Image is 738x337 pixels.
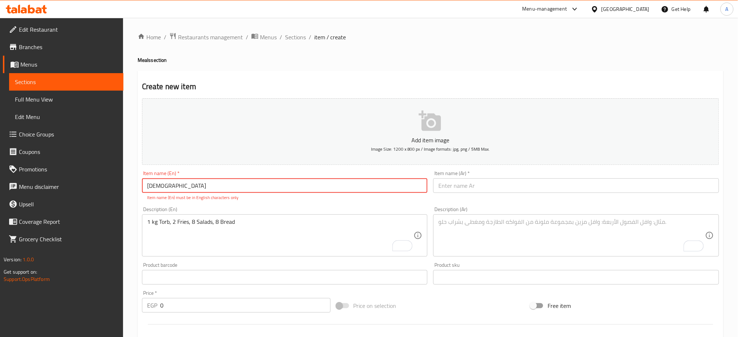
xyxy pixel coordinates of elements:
a: Branches [3,38,123,56]
a: Home [138,33,161,41]
li: / [309,33,311,41]
a: Edit Restaurant [3,21,123,38]
span: Choice Groups [19,130,118,139]
span: 1.0.0 [23,255,34,264]
span: Edit Menu [15,112,118,121]
input: Please enter product sku [433,270,719,285]
span: Branches [19,43,118,51]
span: Promotions [19,165,118,174]
a: Grocery Checklist [3,230,123,248]
a: Sections [9,73,123,91]
a: Promotions [3,160,123,178]
span: Menus [20,60,118,69]
input: Enter name Ar [433,178,719,193]
span: Restaurants management [178,33,243,41]
p: Item name (En) must be in English characters only [147,194,423,201]
a: Menus [3,56,123,73]
a: Coverage Report [3,213,123,230]
a: Coupons [3,143,123,160]
a: Menu disclaimer [3,178,123,195]
div: Menu-management [522,5,567,13]
a: Restaurants management [169,32,243,42]
input: Enter name En [142,178,428,193]
textarea: To enrich screen reader interactions, please activate Accessibility in Grammarly extension settings [147,218,414,253]
input: Please enter product barcode [142,270,428,285]
button: Add item imageImage Size: 1200 x 800 px / Image formats: jpg, png / 5MB Max. [142,98,719,165]
span: A [726,5,729,13]
span: Coverage Report [19,217,118,226]
a: Upsell [3,195,123,213]
span: Grocery Checklist [19,235,118,243]
p: Add item image [153,136,708,144]
li: / [164,33,166,41]
textarea: To enrich screen reader interactions, please activate Accessibility in Grammarly extension settings [438,218,705,253]
a: Support.OpsPlatform [4,274,50,284]
div: [GEOGRAPHIC_DATA] [601,5,650,13]
a: Full Menu View [9,91,123,108]
span: item / create [314,33,346,41]
nav: breadcrumb [138,32,723,42]
span: Edit Restaurant [19,25,118,34]
h4: Meals section [138,56,723,64]
a: Choice Groups [3,126,123,143]
li: / [280,33,282,41]
span: Image Size: 1200 x 800 px / Image formats: jpg, png / 5MB Max. [371,145,490,153]
a: Sections [285,33,306,41]
a: Edit Menu [9,108,123,126]
span: Get support on: [4,267,37,277]
span: Version: [4,255,21,264]
li: / [246,33,248,41]
h2: Create new item [142,81,719,92]
input: Please enter price [160,298,331,313]
span: Sections [15,78,118,86]
span: Menus [260,33,277,41]
span: Price on selection [354,301,396,310]
span: Full Menu View [15,95,118,104]
span: Menu disclaimer [19,182,118,191]
span: Free item [548,301,571,310]
span: Coupons [19,147,118,156]
p: EGP [147,301,157,310]
a: Menus [251,32,277,42]
span: Upsell [19,200,118,209]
